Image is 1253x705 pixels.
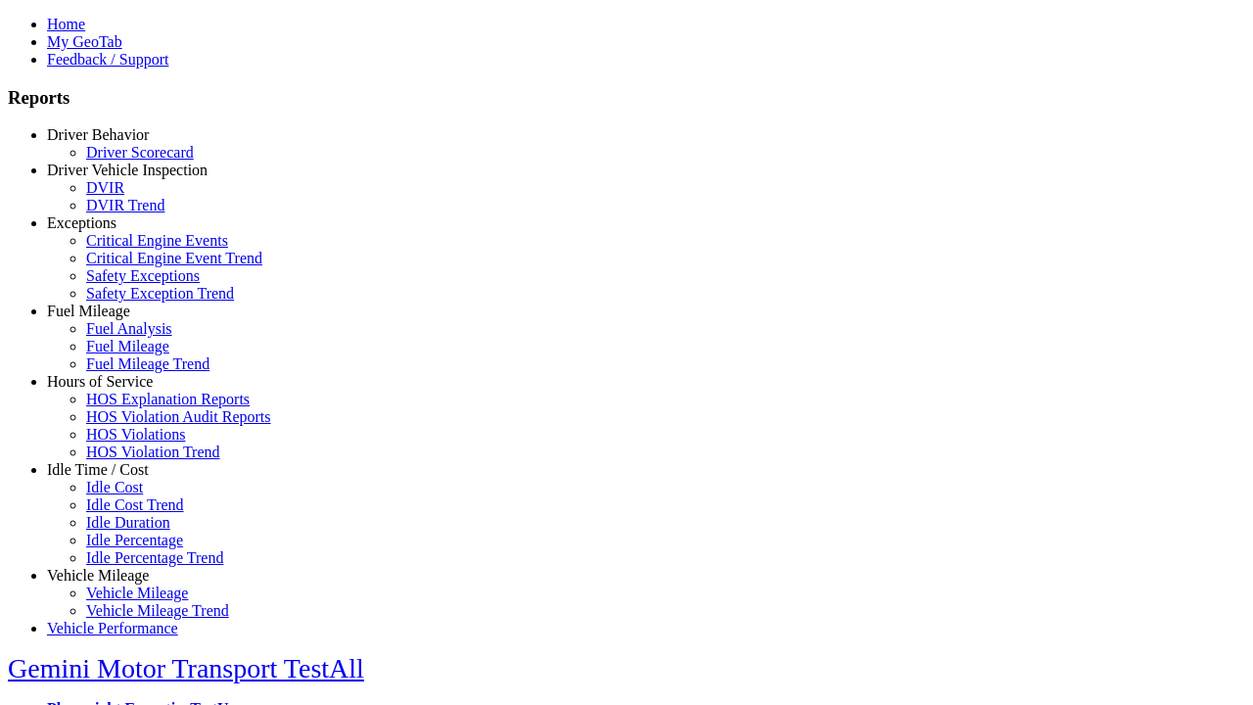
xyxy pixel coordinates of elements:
[47,126,149,143] a: Driver Behavior
[86,391,250,407] a: HOS Explanation Reports
[86,355,209,372] a: Fuel Mileage Trend
[86,285,234,302] a: Safety Exception Trend
[47,214,116,231] a: Exceptions
[8,87,1245,109] h3: Reports
[47,16,85,32] a: Home
[86,585,188,601] a: Vehicle Mileage
[86,549,223,566] a: Idle Percentage Trend
[47,620,178,636] a: Vehicle Performance
[47,33,122,50] a: My GeoTab
[86,320,172,337] a: Fuel Analysis
[86,408,271,425] a: HOS Violation Audit Reports
[86,197,164,213] a: DVIR Trend
[47,303,130,319] a: Fuel Mileage
[86,532,183,548] a: Idle Percentage
[86,338,169,354] a: Fuel Mileage
[86,496,184,513] a: Idle Cost Trend
[86,426,185,443] a: HOS Violations
[86,444,220,460] a: HOS Violation Trend
[86,250,262,266] a: Critical Engine Event Trend
[47,567,149,584] a: Vehicle Mileage
[86,514,170,531] a: Idle Duration
[86,267,200,284] a: Safety Exceptions
[86,479,143,495] a: Idle Cost
[47,373,153,390] a: Hours of Service
[86,144,194,161] a: Driver Scorecard
[47,162,208,178] a: Driver Vehicle Inspection
[86,179,124,196] a: DVIR
[86,232,228,249] a: Critical Engine Events
[47,461,149,478] a: Idle Time / Cost
[86,602,229,619] a: Vehicle Mileage Trend
[47,51,168,68] a: Feedback / Support
[8,653,364,683] a: Gemini Motor Transport TestAll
